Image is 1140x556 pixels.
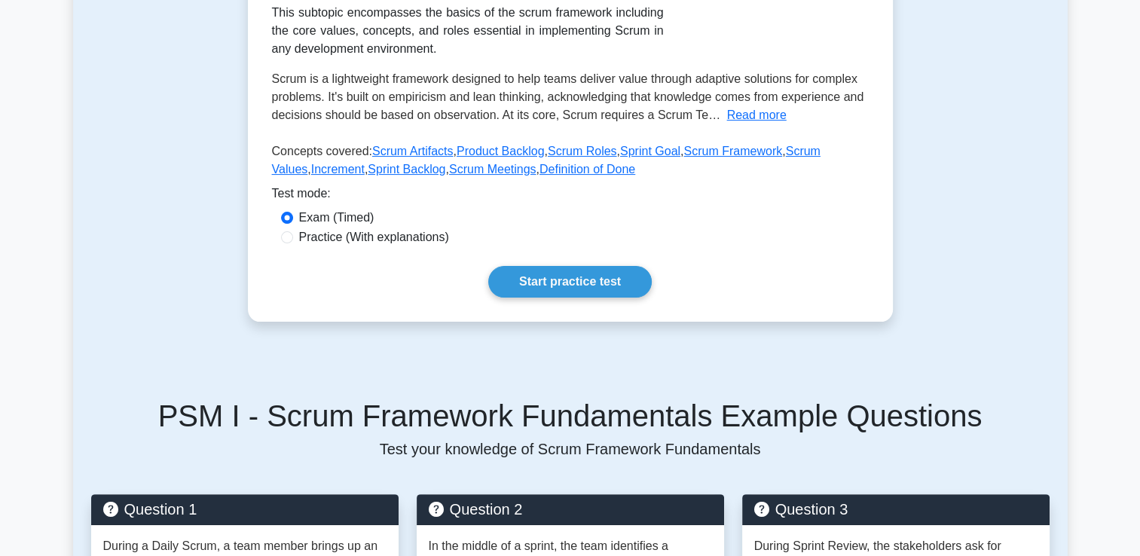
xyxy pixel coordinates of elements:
h5: Question 1 [103,500,387,518]
a: Increment [311,163,365,176]
h5: Question 3 [754,500,1038,518]
button: Read more [727,106,787,124]
a: Product Backlog [457,145,545,157]
span: Scrum is a lightweight framework designed to help teams deliver value through adaptive solutions ... [272,72,864,121]
a: Start practice test [488,266,652,298]
div: This subtopic encompasses the basics of the scrum framework including the core values, concepts, ... [272,4,664,58]
a: Scrum Artifacts [372,145,454,157]
h5: PSM I - Scrum Framework Fundamentals Example Questions [91,398,1050,434]
h5: Question 2 [429,500,712,518]
label: Exam (Timed) [299,209,374,227]
a: Scrum Meetings [449,163,536,176]
p: Concepts covered: , , , , , , , , , [272,142,869,185]
a: Definition of Done [539,163,635,176]
p: Test your knowledge of Scrum Framework Fundamentals [91,440,1050,458]
label: Practice (With explanations) [299,228,449,246]
a: Scrum Framework [683,145,782,157]
a: Scrum Roles [548,145,617,157]
a: Sprint Goal [620,145,680,157]
div: Test mode: [272,185,869,209]
a: Sprint Backlog [368,163,445,176]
